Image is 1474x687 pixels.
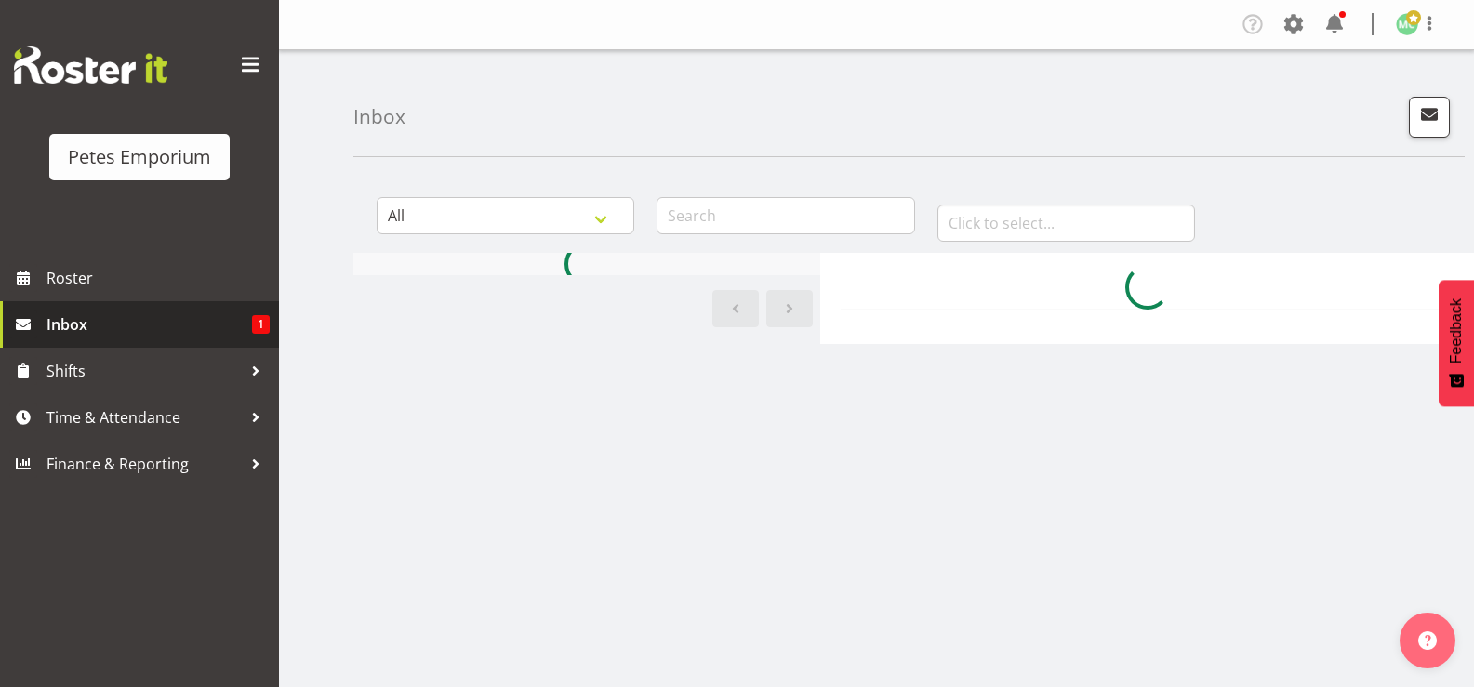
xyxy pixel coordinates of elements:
[1396,13,1418,35] img: melissa-cowen2635.jpg
[1418,631,1437,650] img: help-xxl-2.png
[46,264,270,292] span: Roster
[14,46,167,84] img: Rosterit website logo
[46,310,252,338] span: Inbox
[1439,280,1474,406] button: Feedback - Show survey
[46,450,242,478] span: Finance & Reporting
[937,205,1195,242] input: Click to select...
[46,357,242,385] span: Shifts
[68,143,211,171] div: Petes Emporium
[1448,298,1465,363] span: Feedback
[766,290,813,327] a: Next page
[46,403,242,431] span: Time & Attendance
[657,197,914,234] input: Search
[712,290,759,327] a: Previous page
[252,315,270,334] span: 1
[353,106,405,127] h4: Inbox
